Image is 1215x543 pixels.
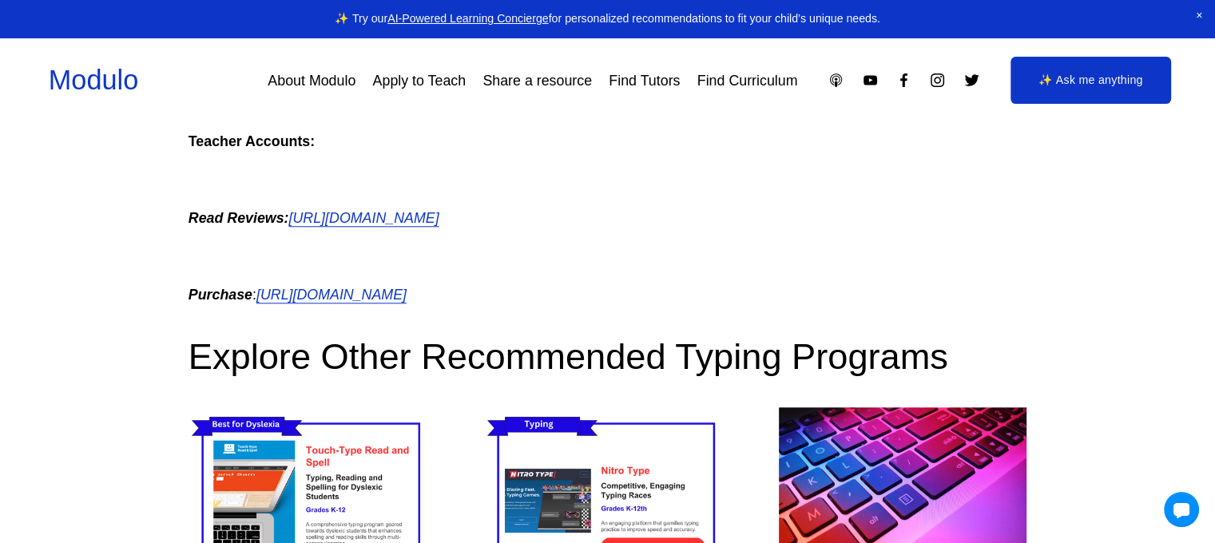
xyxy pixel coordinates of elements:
[49,65,138,95] a: Modulo
[189,282,1027,307] p: :
[895,72,912,89] a: Facebook
[929,72,946,89] a: Instagram
[862,72,879,89] a: YouTube
[387,12,548,25] a: AI-Powered Learning Concierge
[288,210,439,226] a: [URL][DOMAIN_NAME]
[189,287,252,303] em: Purchase
[828,72,844,89] a: Apple Podcasts
[189,133,315,149] strong: Teacher Accounts:
[609,66,680,95] a: Find Tutors
[189,333,1027,380] h2: Explore Other Recommended Typing Programs
[482,66,592,95] a: Share a resource
[697,66,798,95] a: Find Curriculum
[256,287,407,303] a: [URL][DOMAIN_NAME]
[268,66,355,95] a: About Modulo
[963,72,980,89] a: Twitter
[1011,57,1171,105] a: ✨ Ask me anything
[373,66,467,95] a: Apply to Teach
[189,210,289,226] em: Read Reviews:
